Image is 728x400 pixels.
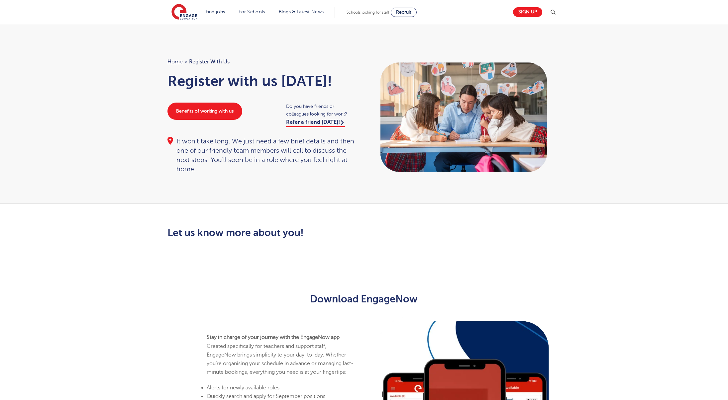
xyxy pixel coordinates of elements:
li: Alerts for newly available roles [207,383,355,392]
a: Home [167,59,183,65]
h2: Let us know more about you! [167,227,426,238]
p: Created specifically for teachers and support staff, EngageNow brings simplicity to your day-to-d... [207,333,355,376]
a: Find jobs [206,9,225,14]
span: Register with us [189,57,230,66]
a: Blogs & Latest News [279,9,324,14]
a: Recruit [391,8,417,17]
span: Do you have friends or colleagues looking for work? [286,103,358,118]
span: Recruit [396,10,411,15]
nav: breadcrumb [167,57,358,66]
a: Benefits of working with us [167,103,242,120]
div: It won’t take long. We just need a few brief details and then one of our friendly team members wi... [167,137,358,174]
span: > [184,59,187,65]
h1: Register with us [DATE]! [167,73,358,89]
span: Schools looking for staff [347,10,389,15]
strong: Stay in charge of your journey with the EngageNow app [207,334,340,340]
img: Engage Education [171,4,197,21]
a: For Schools [239,9,265,14]
a: Sign up [513,7,542,17]
h2: Download EngageNow [201,293,527,305]
a: Refer a friend [DATE]! [286,119,345,127]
